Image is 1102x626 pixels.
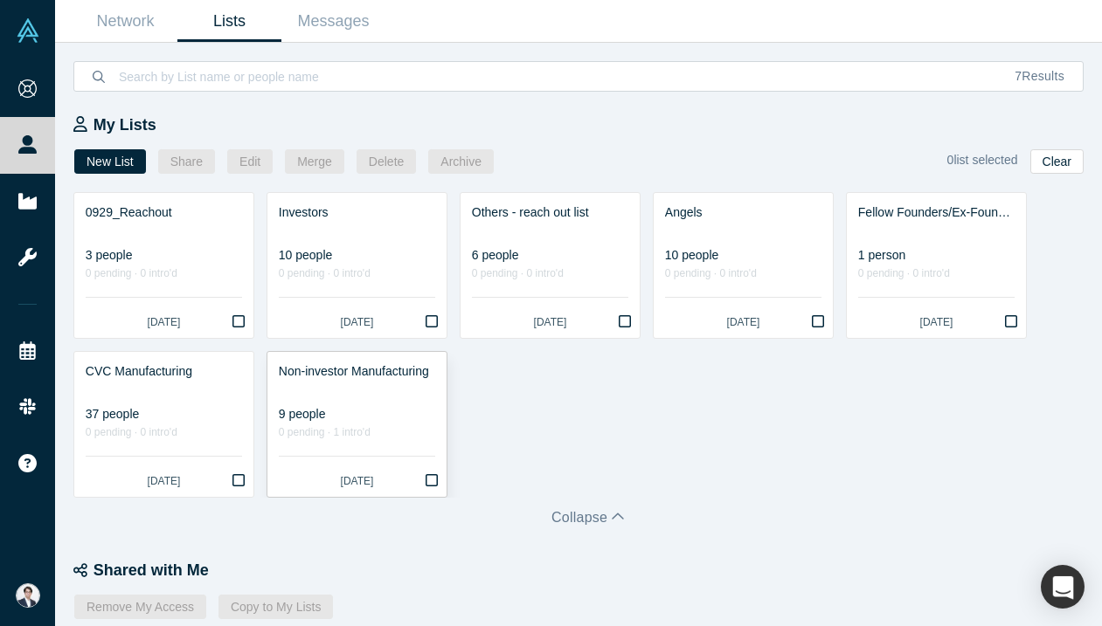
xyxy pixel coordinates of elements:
[16,18,40,43] img: Alchemist Vault Logo
[267,352,447,497] a: Non-investor Manufacturing9 people0 pending · 1 intro'd[DATE]
[1030,149,1084,174] button: Clear
[86,246,242,265] div: 3 people
[461,193,640,338] a: Others - reach out list6 people0 pending · 0 intro'd[DATE]
[74,595,206,619] button: Remove My Access
[995,307,1026,338] button: Bookmark
[858,246,1015,265] div: 1 person
[858,314,1015,330] div: [DATE]
[665,314,821,330] div: [DATE]
[858,265,1015,283] div: 0 pending · 0 intro'd
[609,307,640,338] button: Bookmark
[223,466,253,497] button: Bookmark
[416,466,447,497] button: Bookmark
[947,153,1018,167] span: 0 list selected
[73,114,1102,137] div: My Lists
[74,193,253,338] a: 0929_Reachout3 people0 pending · 0 intro'd[DATE]
[279,362,435,381] div: Non-investor Manufacturing
[73,559,1102,582] div: Shared with Me
[281,1,385,42] a: Messages
[279,405,435,423] div: 9 people
[357,149,416,174] button: Delete
[223,307,253,338] button: Bookmark
[472,246,628,265] div: 6 people
[847,193,1026,338] a: Fellow Founders/Ex-Founders1 person0 pending · 0 intro'd[DATE]
[86,405,242,423] div: 37 people
[73,1,177,42] a: Network
[279,314,435,330] div: [DATE]
[177,1,281,42] a: Lists
[86,423,242,442] div: 0 pending · 0 intro'd
[472,314,628,330] div: [DATE]
[279,203,435,222] div: Investors
[654,193,833,338] a: Angels10 people0 pending · 0 intro'd[DATE]
[86,203,242,222] div: 0929_Reachout
[267,193,447,338] a: Investors10 people0 pending · 0 intro'd[DATE]
[279,246,435,265] div: 10 people
[74,352,253,497] a: CVC Manufacturing37 people0 pending · 0 intro'd[DATE]
[279,473,435,489] div: [DATE]
[74,149,146,174] button: New List
[428,149,494,174] button: Archive
[16,583,40,608] img: Eisuke Shimizu's Account
[665,265,821,283] div: 0 pending · 0 intro'd
[86,473,242,489] div: [DATE]
[158,149,215,174] button: Share
[802,307,833,338] button: Bookmark
[472,203,628,222] div: Others - reach out list
[665,203,821,222] div: Angels
[1015,69,1064,83] span: Results
[117,56,996,97] input: Search by List name or people name
[86,362,242,381] div: CVC Manufacturing
[279,265,435,283] div: 0 pending · 0 intro'd
[86,314,242,330] div: [DATE]
[279,423,435,442] div: 0 pending · 1 intro'd
[472,265,628,283] div: 0 pending · 0 intro'd
[858,203,1015,222] div: Fellow Founders/Ex-Founders
[665,246,821,265] div: 10 people
[218,595,333,619] button: Copy to My Lists
[86,265,242,283] div: 0 pending · 0 intro'd
[1015,69,1022,83] span: 7
[416,307,447,338] button: Bookmark
[285,149,344,174] button: Merge
[227,149,273,174] button: Edit
[551,507,624,528] button: Collapse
